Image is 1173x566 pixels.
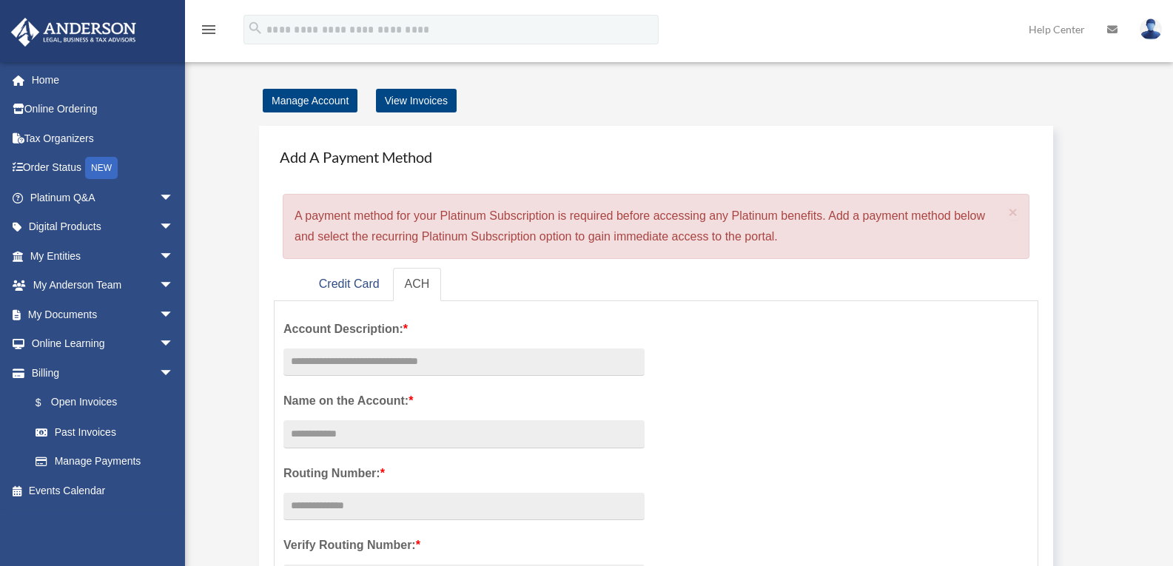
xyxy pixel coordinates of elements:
label: Verify Routing Number: [283,535,645,556]
a: Manage Payments [21,447,189,476]
a: Order StatusNEW [10,153,196,183]
span: arrow_drop_down [159,358,189,388]
label: Name on the Account: [283,391,645,411]
i: menu [200,21,218,38]
label: Routing Number: [283,463,645,484]
img: User Pic [1140,18,1162,40]
a: menu [200,26,218,38]
div: A payment method for your Platinum Subscription is required before accessing any Platinum benefit... [283,194,1029,259]
a: Digital Productsarrow_drop_down [10,212,196,242]
label: Account Description: [283,319,645,340]
button: Close [1009,204,1018,220]
a: Online Ordering [10,95,196,124]
a: My Anderson Teamarrow_drop_down [10,271,196,300]
i: search [247,20,263,36]
a: Manage Account [263,89,357,112]
span: arrow_drop_down [159,183,189,213]
a: Tax Organizers [10,124,196,153]
a: Credit Card [307,268,391,301]
a: My Documentsarrow_drop_down [10,300,196,329]
span: arrow_drop_down [159,300,189,330]
span: arrow_drop_down [159,241,189,272]
span: arrow_drop_down [159,329,189,360]
span: arrow_drop_down [159,212,189,243]
a: Online Learningarrow_drop_down [10,329,196,359]
span: × [1009,203,1018,220]
a: Billingarrow_drop_down [10,358,196,388]
a: $Open Invoices [21,388,196,418]
div: NEW [85,157,118,179]
a: My Entitiesarrow_drop_down [10,241,196,271]
a: Platinum Q&Aarrow_drop_down [10,183,196,212]
img: Anderson Advisors Platinum Portal [7,18,141,47]
h4: Add A Payment Method [274,141,1038,173]
a: View Invoices [376,89,457,112]
a: Home [10,65,196,95]
a: Events Calendar [10,476,196,505]
span: arrow_drop_down [159,271,189,301]
span: $ [44,394,51,412]
a: Past Invoices [21,417,196,447]
a: ACH [393,268,442,301]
